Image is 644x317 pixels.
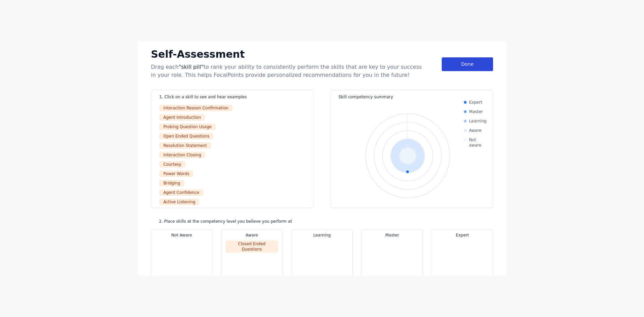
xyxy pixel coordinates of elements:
div: 1. Click on a skill to see and hear examples [159,94,306,100]
div: Interaction Closing [159,152,205,158]
div: Self-Assessment [151,47,425,62]
span: Not Aware [171,233,192,237]
div: Master [469,109,483,114]
div: Resolution Statement [159,142,211,149]
span: Learning [313,233,331,237]
span: Master [385,233,399,237]
div: Done [442,57,493,71]
div: Probing Question Usage [159,123,216,130]
div: Expert [469,100,482,105]
div: Agent Confidence [159,189,203,196]
div: Skill competency summary [338,94,489,100]
div: Open Ended Questions [159,133,213,140]
div: Interaction Reason Confirmation [159,105,232,111]
div: Active Listening [159,199,199,205]
g: Not aware, series 10 of 10. Bar series with 1 bar. [399,147,416,164]
div: Chart. Highcharts interactive chart. [352,100,464,212]
div: Courtesy [159,161,185,168]
svg: Interactive chart [352,100,464,212]
div: 2. Place skills at the competency level you believe you perform at [159,219,493,224]
span: Expert [456,233,469,237]
div: Learning [469,118,487,124]
g: Aware, series 9 of 10. Bar series with 1 bar. [391,139,424,172]
span: Aware [246,233,258,237]
div: Power Words [159,170,193,177]
span: "skill pill" [179,64,204,70]
div: Aware [469,128,482,133]
path: Closed Ended Questions, 20. Aware. [391,139,424,172]
div: Bridging [159,180,184,187]
div: Closed Ended Questions [225,241,278,253]
div: Drag each to rank your ability to consistently perform the skills that are key to your success in... [151,63,425,79]
div: Not aware [469,137,489,148]
path: Closed Ended Questions, 20. Not aware. [399,147,416,164]
div: Agent Introduction [159,114,205,121]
